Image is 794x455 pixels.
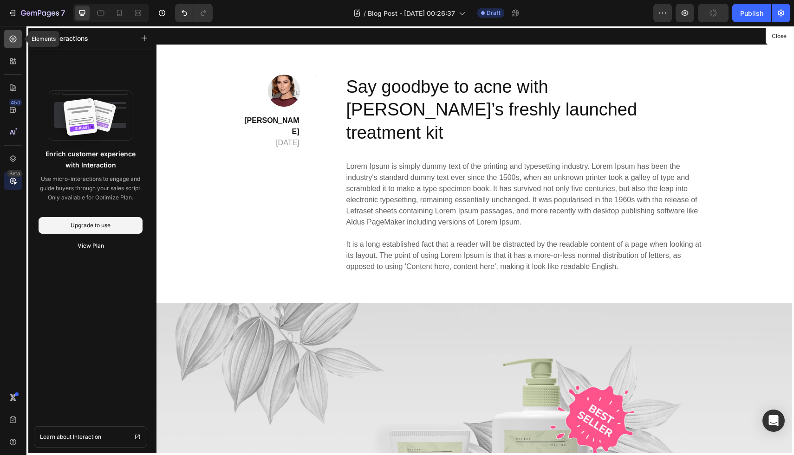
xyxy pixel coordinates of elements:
p: Only available for Optimize Plan. [39,193,143,202]
div: 450 [9,99,22,106]
button: Upgrade to use [39,217,143,234]
div: Upgrade to use [71,221,111,230]
p: Use micro-interactions to engage and guide buyers through your sales script. [39,174,143,193]
p: Page interactions [34,33,88,43]
iframe: Design area [156,26,794,455]
p: 7 [61,7,65,19]
a: Learn about Interaction [34,426,147,448]
button: 7 [4,4,69,22]
span: Learn about Interaction [40,432,101,442]
span: Draft [487,9,501,17]
span: / [364,8,366,18]
span: Blog Post - [DATE] 00:26:37 [368,8,455,18]
button: Close [768,30,790,43]
div: Beta [7,170,22,177]
p: Enrich customer experience with Interaction [40,148,141,171]
div: View Plan [78,242,104,250]
button: Publish [732,4,771,22]
div: Open Intercom Messenger [762,410,785,432]
button: View Plan [39,237,143,254]
div: Undo/Redo [175,4,213,22]
div: Publish [740,8,763,18]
